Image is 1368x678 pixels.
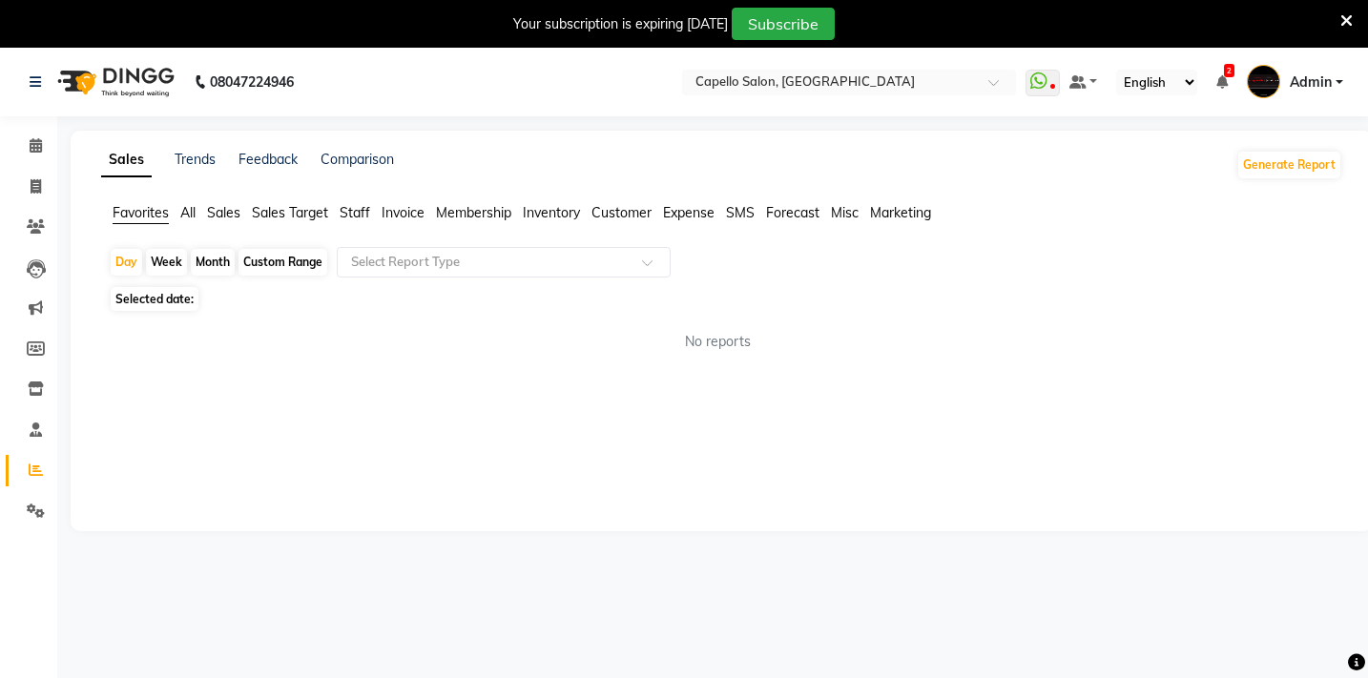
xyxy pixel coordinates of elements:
[831,204,859,221] span: Misc
[1224,64,1234,77] span: 2
[1247,65,1280,98] img: Admin
[732,8,835,40] button: Subscribe
[111,287,198,311] span: Selected date:
[210,55,294,109] b: 08047224946
[49,55,179,109] img: logo
[175,151,216,168] a: Trends
[1216,73,1228,91] a: 2
[146,249,187,276] div: Week
[321,151,394,168] a: Comparison
[382,204,425,221] span: Invoice
[180,204,196,221] span: All
[663,204,715,221] span: Expense
[111,249,142,276] div: Day
[766,204,819,221] span: Forecast
[726,204,755,221] span: SMS
[252,204,328,221] span: Sales Target
[685,332,751,352] span: No reports
[113,204,169,221] span: Favorites
[238,249,327,276] div: Custom Range
[436,204,511,221] span: Membership
[207,204,240,221] span: Sales
[870,204,931,221] span: Marketing
[340,204,370,221] span: Staff
[101,143,152,177] a: Sales
[238,151,298,168] a: Feedback
[523,204,580,221] span: Inventory
[1290,72,1332,92] span: Admin
[591,204,652,221] span: Customer
[191,249,235,276] div: Month
[1238,152,1340,178] button: Generate Report
[513,14,728,34] div: Your subscription is expiring [DATE]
